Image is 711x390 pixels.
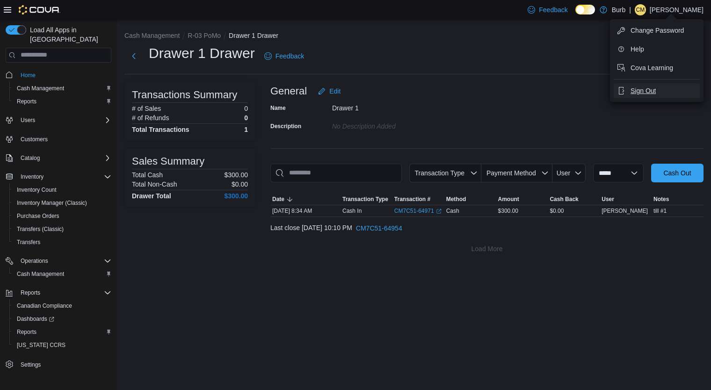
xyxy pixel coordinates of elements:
a: Feedback [524,0,571,19]
button: Operations [2,254,115,267]
p: [PERSON_NAME] [650,4,704,15]
span: Cova Learning [631,63,673,72]
a: Feedback [261,47,308,65]
span: Catalog [17,152,111,164]
span: Cash [446,207,459,215]
span: [US_STATE] CCRS [17,341,65,349]
h3: Sales Summary [132,156,204,167]
span: Inventory Count [17,186,57,194]
p: Cash In [342,207,362,215]
a: Reports [13,96,40,107]
button: Users [2,114,115,127]
span: [PERSON_NAME] [602,207,648,215]
a: [US_STATE] CCRS [13,339,69,351]
button: Purchase Orders [9,209,115,223]
span: Payment Method [486,169,536,177]
a: Customers [17,134,51,145]
h4: Total Transactions [132,126,189,133]
a: Purchase Orders [13,210,63,222]
span: Transaction Type [342,195,388,203]
span: Reports [17,328,36,336]
span: Settings [17,358,111,370]
div: $0.00 [548,205,600,217]
span: Reports [17,287,111,298]
a: Settings [17,359,44,370]
span: Help [631,44,644,54]
span: Catalog [21,154,40,162]
span: Customers [17,133,111,145]
button: Transaction Type [341,194,392,205]
button: Cash Back [548,194,600,205]
h4: 1 [244,126,248,133]
span: Cash Out [663,168,691,178]
span: Cash Management [13,83,111,94]
span: Transfers (Classic) [13,224,111,235]
button: Reports [9,95,115,108]
p: | [629,4,631,15]
span: Canadian Compliance [13,300,111,311]
button: Reports [2,286,115,299]
span: Sign Out [631,86,656,95]
a: Transfers (Classic) [13,224,67,235]
button: Canadian Compliance [9,299,115,312]
button: [US_STATE] CCRS [9,339,115,352]
button: Transfers (Classic) [9,223,115,236]
h6: # of Refunds [132,114,169,122]
span: Reports [17,98,36,105]
p: $0.00 [232,181,248,188]
button: Catalog [17,152,44,164]
span: Transaction Type [414,169,464,177]
button: R-03 PoMo [188,32,221,39]
h4: $300.00 [224,192,248,200]
span: Inventory Manager (Classic) [17,199,87,207]
p: $300.00 [224,171,248,179]
label: Name [270,104,286,112]
a: Dashboards [9,312,115,325]
button: Catalog [2,152,115,165]
button: Payment Method [481,164,552,182]
span: Inventory [21,173,44,181]
a: Cash Management [13,83,68,94]
h3: General [270,86,307,97]
button: Inventory Manager (Classic) [9,196,115,209]
div: Drawer 1 [332,101,457,112]
a: Inventory Count [13,184,60,195]
button: CM7C51-64954 [352,219,406,238]
a: CM7C51-64971External link [394,207,442,215]
button: Next [124,47,143,65]
span: Load All Apps in [GEOGRAPHIC_DATA] [26,25,111,44]
div: Cristian Malara [635,4,646,15]
span: Home [17,69,111,81]
span: Operations [21,257,48,265]
span: Notes [653,195,669,203]
span: till #1 [653,207,667,215]
a: Home [17,70,39,81]
span: Load More [472,244,503,253]
button: Edit [314,82,344,101]
span: Transfers [17,238,40,246]
span: User [557,169,571,177]
button: Cash Management [124,32,180,39]
h1: Drawer 1 Drawer [149,44,255,63]
a: Reports [13,326,40,338]
button: Inventory Count [9,183,115,196]
span: Cash Management [17,270,64,278]
button: Transaction Type [409,164,481,182]
span: Transfers (Classic) [17,225,64,233]
button: Load More [270,239,704,258]
span: Feedback [539,5,567,14]
button: Reports [17,287,44,298]
a: Dashboards [13,313,58,325]
button: Help [614,42,700,57]
button: Customers [2,132,115,146]
span: Reports [21,289,40,296]
h4: Drawer Total [132,192,171,200]
a: Cash Management [13,268,68,280]
span: Transaction # [394,195,430,203]
button: Cova Learning [614,60,700,75]
h3: Transactions Summary [132,89,237,101]
a: Inventory Manager (Classic) [13,197,91,209]
span: Purchase Orders [13,210,111,222]
button: Cash Out [651,164,704,182]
